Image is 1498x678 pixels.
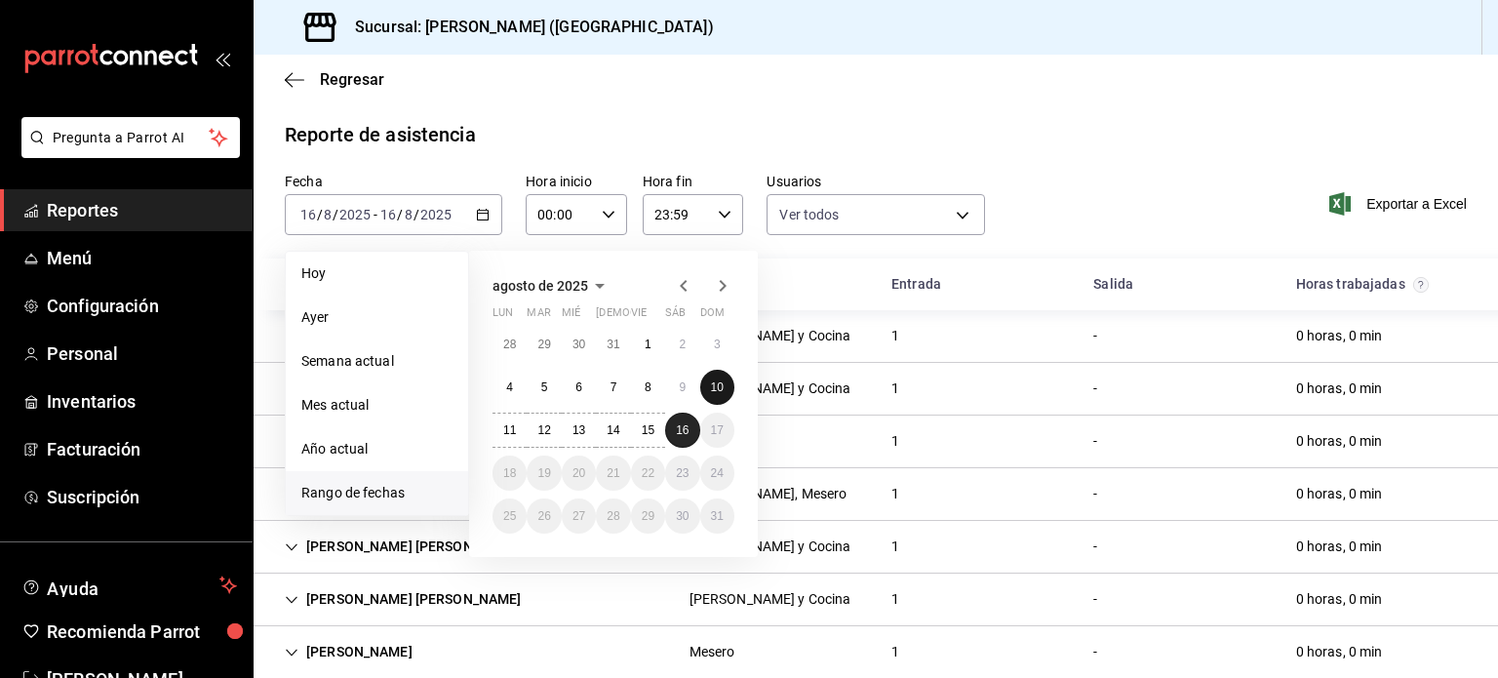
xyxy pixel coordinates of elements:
button: 13 de agosto de 2025 [562,413,596,448]
abbr: domingo [700,306,725,327]
div: Cell [1281,581,1399,618]
button: 7 de agosto de 2025 [596,370,630,405]
div: Cell [269,634,428,670]
div: Cell [269,371,428,407]
span: Facturación [47,436,237,462]
abbr: 10 de agosto de 2025 [711,380,724,394]
div: HeadCell [1078,266,1280,302]
div: Cell [269,423,428,459]
abbr: 5 de agosto de 2025 [541,380,548,394]
div: HeadCell [876,266,1078,302]
button: open_drawer_menu [215,51,230,66]
abbr: 23 de agosto de 2025 [676,466,689,480]
button: 10 de agosto de 2025 [700,370,734,405]
button: 22 de agosto de 2025 [631,456,665,491]
abbr: 13 de agosto de 2025 [572,423,585,437]
input: -- [299,207,317,222]
abbr: 30 de julio de 2025 [572,338,585,351]
button: 28 de julio de 2025 [493,327,527,362]
div: Cell [674,581,867,618]
abbr: 11 de agosto de 2025 [503,423,516,437]
span: Inventarios [47,388,237,415]
input: ---- [338,207,372,222]
div: Cell [1281,318,1399,354]
div: Cell [1281,634,1399,670]
abbr: 29 de agosto de 2025 [642,509,654,523]
div: Cell [1078,371,1113,407]
button: Exportar a Excel [1333,192,1467,216]
button: 29 de agosto de 2025 [631,499,665,534]
button: 11 de agosto de 2025 [493,413,527,448]
div: Row [254,574,1498,626]
span: Menú [47,245,237,271]
span: / [333,207,338,222]
button: 31 de agosto de 2025 [700,499,734,534]
button: 9 de agosto de 2025 [665,370,699,405]
abbr: 4 de agosto de 2025 [506,380,513,394]
div: Row [254,521,1498,574]
div: Cell [876,318,915,354]
abbr: 3 de agosto de 2025 [714,338,721,351]
abbr: 25 de agosto de 2025 [503,509,516,523]
abbr: 17 de agosto de 2025 [711,423,724,437]
button: 20 de agosto de 2025 [562,456,596,491]
abbr: 18 de agosto de 2025 [503,466,516,480]
button: 25 de agosto de 2025 [493,499,527,534]
button: 18 de agosto de 2025 [493,456,527,491]
div: Row [254,310,1498,363]
abbr: 6 de agosto de 2025 [575,380,582,394]
div: Row [254,468,1498,521]
button: 30 de julio de 2025 [562,327,596,362]
div: Cell [269,529,537,565]
input: -- [379,207,397,222]
button: 4 de agosto de 2025 [493,370,527,405]
div: Cell [1078,581,1113,618]
button: 1 de agosto de 2025 [631,327,665,362]
div: Cell [876,371,915,407]
div: Cell [1281,529,1399,565]
button: 15 de agosto de 2025 [631,413,665,448]
div: Cell [1078,529,1113,565]
label: Hora inicio [526,175,627,188]
svg: El total de horas trabajadas por usuario es el resultado de la suma redondeada del registro de ho... [1413,277,1429,293]
div: Cell [876,634,915,670]
button: 19 de agosto de 2025 [527,456,561,491]
div: Cell [1078,634,1113,670]
input: -- [404,207,414,222]
button: 8 de agosto de 2025 [631,370,665,405]
abbr: jueves [596,306,711,327]
button: agosto de 2025 [493,274,611,298]
span: Suscripción [47,484,237,510]
div: Mesero [690,642,735,662]
div: Cell [876,529,915,565]
button: 26 de agosto de 2025 [527,499,561,534]
abbr: 29 de julio de 2025 [537,338,550,351]
h3: Sucursal: [PERSON_NAME] ([GEOGRAPHIC_DATA]) [339,16,714,39]
span: Recomienda Parrot [47,618,237,645]
abbr: 20 de agosto de 2025 [572,466,585,480]
span: Ver todos [779,205,839,224]
button: 5 de agosto de 2025 [527,370,561,405]
div: Cell [674,634,751,670]
div: Cell [1281,476,1399,512]
abbr: 31 de julio de 2025 [607,338,619,351]
button: 16 de agosto de 2025 [665,413,699,448]
button: 21 de agosto de 2025 [596,456,630,491]
button: 17 de agosto de 2025 [700,413,734,448]
div: Cell [876,423,915,459]
abbr: martes [527,306,550,327]
div: Cell [269,318,428,354]
div: Cell [1078,318,1113,354]
div: Cell [1281,423,1399,459]
abbr: 1 de agosto de 2025 [645,338,651,351]
abbr: lunes [493,306,513,327]
button: 24 de agosto de 2025 [700,456,734,491]
div: Cell [1078,423,1113,459]
abbr: 19 de agosto de 2025 [537,466,550,480]
span: / [397,207,403,222]
label: Fecha [285,175,502,188]
div: Reporte de asistencia [285,120,476,149]
abbr: 21 de agosto de 2025 [607,466,619,480]
div: Cell [1078,476,1113,512]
